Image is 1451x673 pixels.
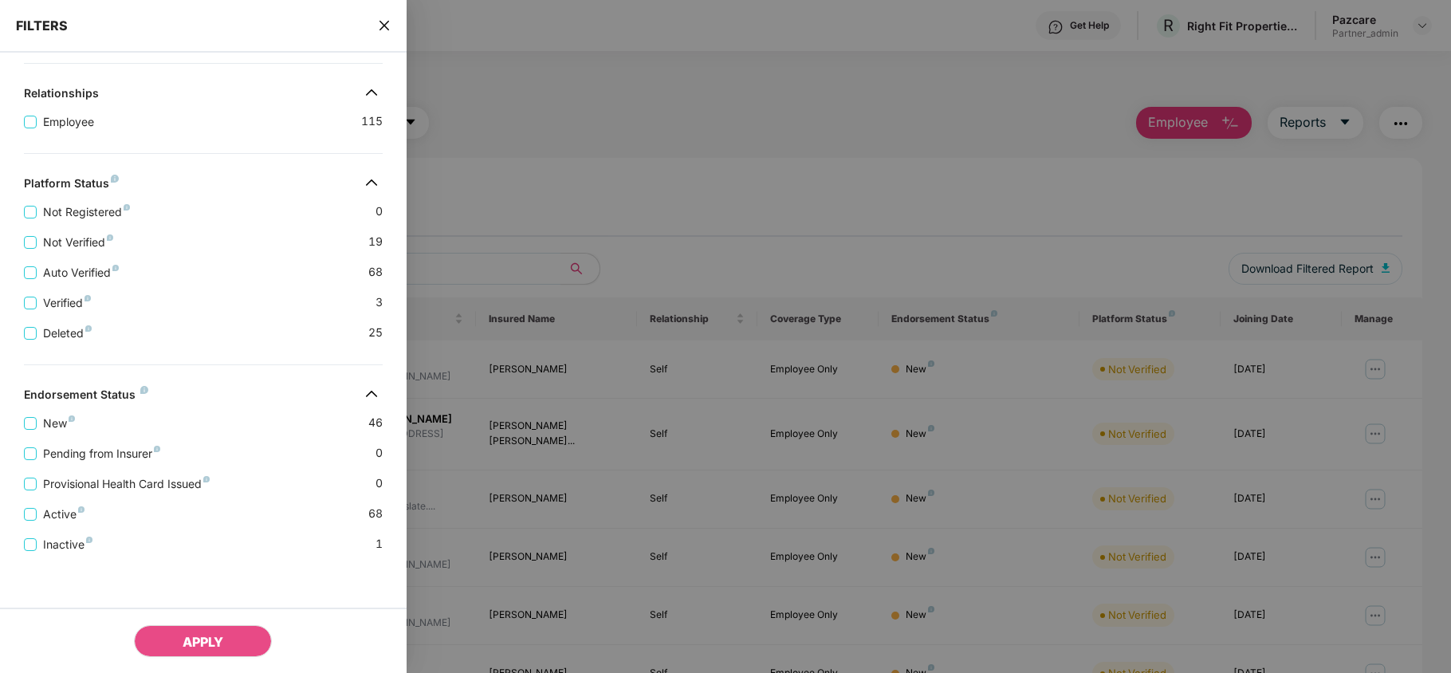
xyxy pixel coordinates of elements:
[37,325,98,342] span: Deleted
[24,86,99,105] div: Relationships
[85,325,92,332] img: svg+xml;base64,PHN2ZyB4bWxucz0iaHR0cDovL3d3dy53My5vcmcvMjAwMC9zdmciIHdpZHRoPSI4IiBoZWlnaHQ9IjgiIH...
[112,265,119,271] img: svg+xml;base64,PHN2ZyB4bWxucz0iaHR0cDovL3d3dy53My5vcmcvMjAwMC9zdmciIHdpZHRoPSI4IiBoZWlnaHQ9IjgiIH...
[78,506,85,513] img: svg+xml;base64,PHN2ZyB4bWxucz0iaHR0cDovL3d3dy53My5vcmcvMjAwMC9zdmciIHdpZHRoPSI4IiBoZWlnaHQ9IjgiIH...
[134,625,272,657] button: APPLY
[111,175,119,183] img: svg+xml;base64,PHN2ZyB4bWxucz0iaHR0cDovL3d3dy53My5vcmcvMjAwMC9zdmciIHdpZHRoPSI4IiBoZWlnaHQ9IjgiIH...
[376,293,383,312] span: 3
[37,113,100,131] span: Employee
[37,536,99,553] span: Inactive
[376,474,383,493] span: 0
[368,263,383,281] span: 68
[37,203,136,221] span: Not Registered
[85,295,91,301] img: svg+xml;base64,PHN2ZyB4bWxucz0iaHR0cDovL3d3dy53My5vcmcvMjAwMC9zdmciIHdpZHRoPSI4IiBoZWlnaHQ9IjgiIH...
[24,388,148,407] div: Endorsement Status
[37,234,120,251] span: Not Verified
[154,446,160,452] img: svg+xml;base64,PHN2ZyB4bWxucz0iaHR0cDovL3d3dy53My5vcmcvMjAwMC9zdmciIHdpZHRoPSI4IiBoZWlnaHQ9IjgiIH...
[203,476,210,482] img: svg+xml;base64,PHN2ZyB4bWxucz0iaHR0cDovL3d3dy53My5vcmcvMjAwMC9zdmciIHdpZHRoPSI4IiBoZWlnaHQ9IjgiIH...
[86,537,92,543] img: svg+xml;base64,PHN2ZyB4bWxucz0iaHR0cDovL3d3dy53My5vcmcvMjAwMC9zdmciIHdpZHRoPSI4IiBoZWlnaHQ9IjgiIH...
[37,294,97,312] span: Verified
[37,445,167,462] span: Pending from Insurer
[69,415,75,422] img: svg+xml;base64,PHN2ZyB4bWxucz0iaHR0cDovL3d3dy53My5vcmcvMjAwMC9zdmciIHdpZHRoPSI4IiBoZWlnaHQ9IjgiIH...
[376,535,383,553] span: 1
[107,234,113,241] img: svg+xml;base64,PHN2ZyB4bWxucz0iaHR0cDovL3d3dy53My5vcmcvMjAwMC9zdmciIHdpZHRoPSI4IiBoZWlnaHQ9IjgiIH...
[376,444,383,462] span: 0
[37,264,125,281] span: Auto Verified
[24,176,119,195] div: Platform Status
[368,505,383,523] span: 68
[378,18,391,33] span: close
[37,506,91,523] span: Active
[37,415,81,432] span: New
[16,18,68,33] span: FILTERS
[359,170,384,195] img: svg+xml;base64,PHN2ZyB4bWxucz0iaHR0cDovL3d3dy53My5vcmcvMjAwMC9zdmciIHdpZHRoPSIzMiIgaGVpZ2h0PSIzMi...
[359,80,384,105] img: svg+xml;base64,PHN2ZyB4bWxucz0iaHR0cDovL3d3dy53My5vcmcvMjAwMC9zdmciIHdpZHRoPSIzMiIgaGVpZ2h0PSIzMi...
[37,475,216,493] span: Provisional Health Card Issued
[368,414,383,432] span: 46
[376,203,383,221] span: 0
[368,233,383,251] span: 19
[140,386,148,394] img: svg+xml;base64,PHN2ZyB4bWxucz0iaHR0cDovL3d3dy53My5vcmcvMjAwMC9zdmciIHdpZHRoPSI4IiBoZWlnaHQ9IjgiIH...
[183,634,223,650] span: APPLY
[368,324,383,342] span: 25
[361,112,383,131] span: 115
[359,381,384,407] img: svg+xml;base64,PHN2ZyB4bWxucz0iaHR0cDovL3d3dy53My5vcmcvMjAwMC9zdmciIHdpZHRoPSIzMiIgaGVpZ2h0PSIzMi...
[124,204,130,211] img: svg+xml;base64,PHN2ZyB4bWxucz0iaHR0cDovL3d3dy53My5vcmcvMjAwMC9zdmciIHdpZHRoPSI4IiBoZWlnaHQ9IjgiIH...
